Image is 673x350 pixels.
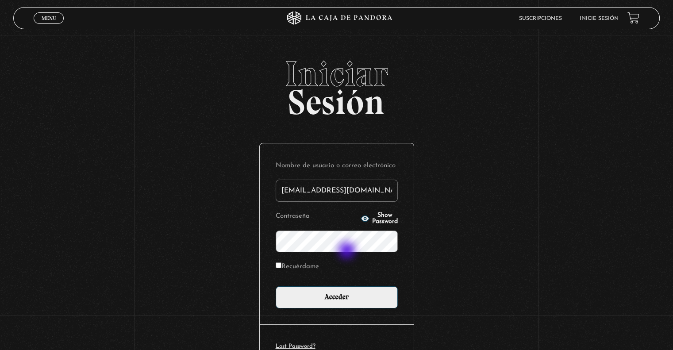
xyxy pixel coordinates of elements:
[13,56,659,92] span: Iniciar
[276,210,358,223] label: Contraseña
[276,286,398,308] input: Acceder
[38,23,59,29] span: Cerrar
[519,16,562,21] a: Suscripciones
[13,56,659,113] h2: Sesión
[276,262,281,268] input: Recuérdame
[42,15,56,21] span: Menu
[361,212,398,225] button: Show Password
[276,260,319,274] label: Recuérdame
[276,159,398,173] label: Nombre de usuario o correo electrónico
[627,12,639,24] a: View your shopping cart
[372,212,398,225] span: Show Password
[276,343,315,349] a: Lost Password?
[580,16,619,21] a: Inicie sesión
